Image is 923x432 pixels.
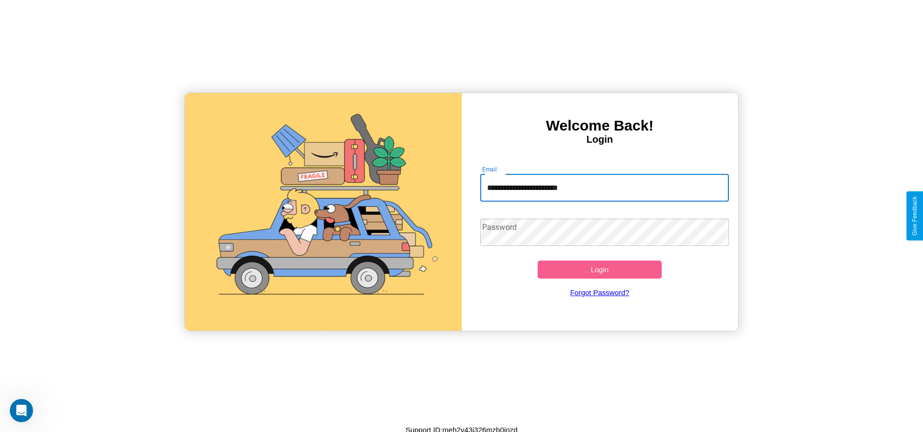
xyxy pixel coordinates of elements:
h3: Welcome Back! [462,117,738,134]
div: Give Feedback [911,196,918,236]
label: Email [482,165,497,173]
button: Login [538,261,662,279]
iframe: Intercom live chat [10,399,33,422]
h4: Login [462,134,738,145]
a: Forgot Password? [475,279,724,306]
img: gif [185,93,461,331]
